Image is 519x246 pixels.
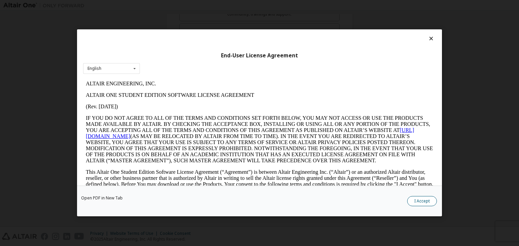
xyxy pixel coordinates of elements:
[81,196,123,200] a: Open PDF in New Tab
[3,37,350,86] p: IF YOU DO NOT AGREE TO ALL OF THE TERMS AND CONDITIONS SET FORTH BELOW, YOU MAY NOT ACCESS OR USE...
[83,52,436,59] div: End-User License Agreement
[3,14,350,20] p: ALTAIR ONE STUDENT EDITION SOFTWARE LICENSE AGREEMENT
[88,66,101,71] div: English
[407,196,437,207] button: I Accept
[3,49,331,61] a: [URL][DOMAIN_NAME]
[3,3,350,9] p: ALTAIR ENGINEERING, INC.
[3,91,350,115] p: This Altair One Student Edition Software License Agreement (“Agreement”) is between Altair Engine...
[3,26,350,32] p: (Rev. [DATE])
